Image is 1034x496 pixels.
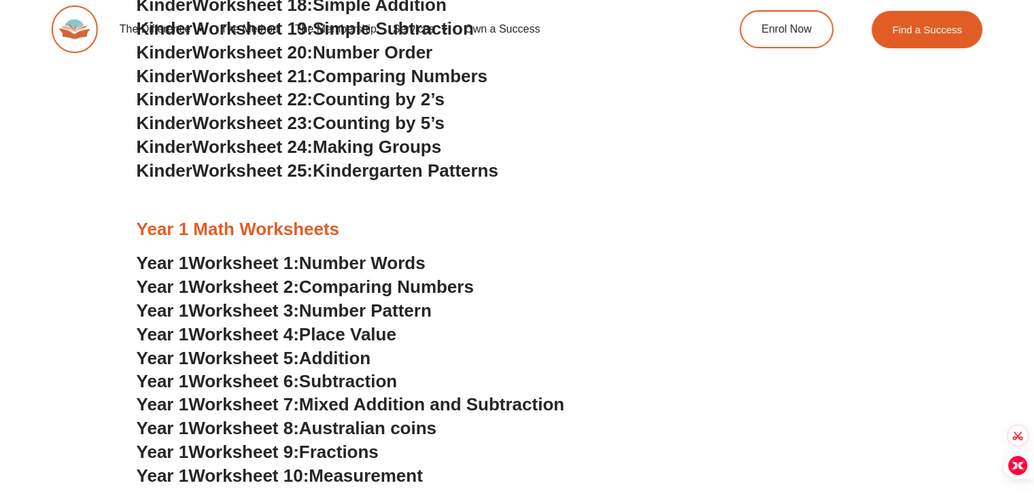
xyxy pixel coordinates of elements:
[192,66,313,86] span: Worksheet 21:
[188,348,299,368] span: Worksheet 5:
[137,300,432,321] a: Year 1Worksheet 3:Number Pattern
[892,24,962,35] span: Find a Success
[299,348,370,368] span: Addition
[192,160,313,181] span: Worksheet 25:
[137,253,426,273] a: Year 1Worksheet 1:Number Words
[137,348,371,368] a: Year 1Worksheet 5:Addition
[192,113,313,133] span: Worksheet 23:
[808,343,1034,496] iframe: Chat Widget
[761,24,812,35] span: Enrol Now
[385,14,456,45] a: Services
[313,89,445,109] span: Counting by 2’s
[188,394,299,414] span: Worksheet 7:
[137,66,192,86] span: Kinder
[212,14,286,45] a: The Method
[188,418,299,438] span: Worksheet 8:
[309,465,423,486] span: Measurement
[313,66,487,86] span: Comparing Numbers
[299,442,379,462] span: Fractions
[299,253,426,273] span: Number Words
[111,14,687,45] nav: Menu
[137,324,396,344] a: Year 1Worksheet 4:Place Value
[137,394,565,414] a: Year 1Worksheet 7:Mixed Addition and Subtraction
[188,253,299,273] span: Worksheet 1:
[299,277,474,297] span: Comparing Numbers
[740,10,833,48] a: Enrol Now
[188,277,299,297] span: Worksheet 2:
[137,89,192,109] span: Kinder
[111,14,213,45] a: The Difference
[137,418,436,438] a: Year 1Worksheet 8:Australian coins
[188,442,299,462] span: Worksheet 9:
[188,324,299,344] span: Worksheet 4:
[299,371,397,391] span: Subtraction
[188,371,299,391] span: Worksheet 6:
[299,324,396,344] span: Place Value
[456,14,548,45] a: Own a Success
[137,160,192,181] span: Kinder
[313,137,441,157] span: Making Groups
[872,11,982,48] a: Find a Success
[137,277,474,297] a: Year 1Worksheet 2:Comparing Numbers
[137,218,898,241] h3: Year 1 Math Worksheets
[313,160,498,181] span: Kindergarten Patterns
[137,113,192,133] span: Kinder
[192,137,313,157] span: Worksheet 24:
[137,371,398,391] a: Year 1Worksheet 6:Subtraction
[188,465,309,486] span: Worksheet 10:
[192,89,313,109] span: Worksheet 22:
[137,465,423,486] a: Year 1Worksheet 10:Measurement
[299,300,432,321] span: Number Pattern
[137,137,192,157] span: Kinder
[287,14,385,45] a: The Membership
[299,394,564,414] span: Mixed Addition and Subtraction
[313,113,445,133] span: Counting by 5’s
[299,418,436,438] span: Australian coins
[188,300,299,321] span: Worksheet 3:
[137,442,379,462] a: Year 1Worksheet 9:Fractions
